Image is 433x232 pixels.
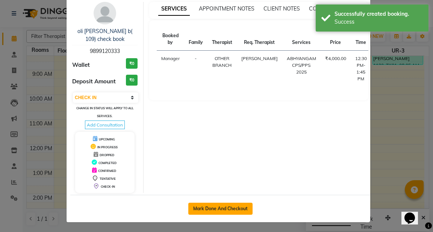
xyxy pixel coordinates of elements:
[158,2,190,16] span: SERVICES
[282,28,321,51] th: Services
[98,169,116,173] span: CONFIRMED
[100,177,116,181] span: TENTATIVE
[241,56,278,61] span: [PERSON_NAME]
[207,28,237,51] th: Therapist
[99,137,115,141] span: UPCOMING
[85,121,125,129] span: Add Consultation
[335,10,423,18] div: Successfully created booking.
[237,28,282,51] th: Req. Therapist
[287,55,316,75] div: ABHYANGAM CPS/PPS 2025
[321,28,351,51] th: Price
[100,153,114,157] span: DROPPED
[157,28,184,51] th: Booked by
[157,51,184,87] td: Manager
[72,61,90,69] span: Wallet
[212,56,232,68] span: OTHER BRANCH
[94,2,116,24] img: avatar
[263,5,300,12] span: CLIENT NOTES
[72,77,116,86] span: Deposit Amount
[98,161,117,165] span: COMPLETED
[126,58,138,69] h3: ₹0
[90,48,120,54] span: 9899120333
[351,51,371,87] td: 12:30 PM-1:45 PM
[126,75,138,86] h3: ₹0
[184,51,207,87] td: -
[351,28,371,51] th: Time
[76,106,133,118] small: Change in status will apply to all services.
[335,18,423,26] div: Success
[97,145,118,149] span: IN PROGRESS
[184,28,207,51] th: Family
[401,202,425,224] iframe: chat widget
[309,5,348,12] span: CONSUMPTION
[199,5,254,12] span: APPOINTMENT NOTES
[325,55,346,62] div: ₹4,000.00
[188,203,253,215] button: Mark Done And Checkout
[77,28,132,42] a: oli [PERSON_NAME] b( 109) check book
[101,185,115,188] span: CHECK-IN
